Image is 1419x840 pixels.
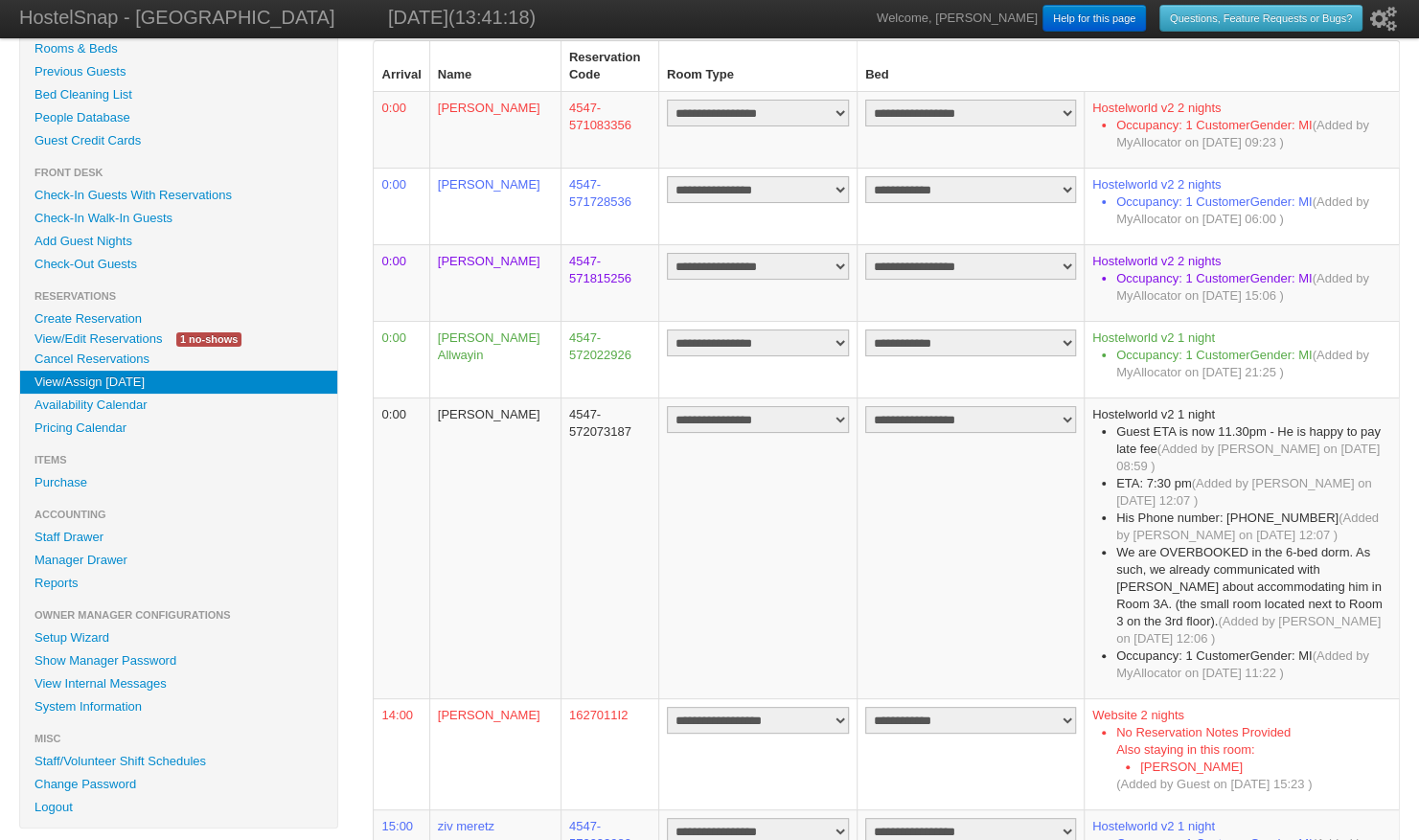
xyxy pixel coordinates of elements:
li: No Reservation Notes Provided Also staying in this room: [1116,724,1391,793]
span: (Added by MyAllocator on [DATE] 15:06 ) [1116,271,1369,303]
a: Staff/Volunteer Shift Schedules [20,750,337,773]
li: Accounting [20,503,337,526]
a: Previous Guests [20,60,337,83]
td: Hostelworld v2 2 nights [1084,168,1399,244]
td: [PERSON_NAME] [429,168,561,244]
span: (Added by MyAllocator on [DATE] 09:23 ) [1116,118,1369,149]
td: 0:00 [373,244,428,321]
td: Hostelworld v2 2 nights [1084,91,1399,168]
td: 4547-571728536 [561,168,658,244]
i: Setup Wizard [1370,7,1397,32]
li: Items [20,448,337,471]
li: Owner Manager Configurations [20,603,337,626]
td: [PERSON_NAME] [429,397,561,698]
li: Occupancy: 1 CustomerGender: MI [1116,193,1391,228]
td: 4547-571083356 [561,91,658,168]
li: ETA: 7:30 pm [1116,475,1391,510]
a: Logout [20,796,337,819]
a: Help for this page [1042,5,1146,32]
td: 4547-571815256 [561,244,658,321]
a: Rooms & Beds [20,37,337,60]
a: Bed Cleaning List [20,83,337,106]
li: Front Desk [20,161,337,184]
td: Hostelworld v2 2 nights [1084,244,1399,321]
a: Reports [20,572,337,595]
th: Name [429,41,561,91]
li: Guest ETA is now 11.30pm - He is happy to pay late fee [1116,423,1391,475]
a: Check-In Walk-In Guests [20,207,337,230]
li: We are OVERBOOKED in the 6-bed dorm. As such, we already communicated with [PERSON_NAME] about ac... [1116,544,1391,647]
a: Cancel Reservations [20,348,337,371]
li: Occupancy: 1 CustomerGender: MI [1116,117,1391,151]
td: 0:00 [373,168,428,244]
a: Availability Calendar [20,394,337,417]
td: Hostelworld v2 1 night [1084,397,1399,698]
span: 1 no-shows [176,332,241,347]
a: Change Password [20,773,337,796]
li: His Phone number: [PHONE_NUMBER] [1116,510,1391,544]
th: Bed [857,41,1084,91]
a: Pricing Calendar [20,417,337,440]
a: Check-In Guests With Reservations [20,184,337,207]
a: View Internal Messages [20,672,337,695]
li: Reservations [20,284,337,307]
a: Questions, Feature Requests or Bugs? [1159,5,1362,32]
td: [PERSON_NAME] Allwayin [429,321,561,397]
a: View/Edit Reservations [20,329,176,349]
span: (Added by MyAllocator on [DATE] 11:22 ) [1116,648,1369,680]
td: 4547-572022926 [561,321,658,397]
span: (13:41:18) [448,7,536,28]
td: [PERSON_NAME] [429,698,561,809]
span: (Added by [PERSON_NAME] on [DATE] 12:07 ) [1116,476,1371,508]
td: 0:00 [373,397,428,698]
a: Guest Credit Cards [20,129,337,152]
a: Add Guest Nights [20,230,337,253]
td: Website 2 nights [1084,698,1399,809]
span: (Added by Guest on [DATE] 15:23 ) [1116,777,1312,791]
td: Hostelworld v2 1 night [1084,321,1399,397]
a: Staff Drawer [20,526,337,549]
a: Purchase [20,471,337,494]
span: (Added by MyAllocator on [DATE] 21:25 ) [1116,348,1369,379]
li: [PERSON_NAME] [1140,759,1391,776]
td: 1627011I2 [561,698,658,809]
td: 0:00 [373,321,428,397]
th: Arrival [373,41,428,91]
a: Create Reservation [20,307,337,330]
span: (Added by MyAllocator on [DATE] 06:00 ) [1116,194,1369,226]
a: Check-Out Guests [20,253,337,276]
li: Occupancy: 1 CustomerGender: MI [1116,347,1391,381]
li: Occupancy: 1 CustomerGender: MI [1116,647,1391,682]
a: Setup Wizard [20,626,337,649]
a: 1 no-shows [162,329,256,349]
td: [PERSON_NAME] [429,91,561,168]
span: (Added by [PERSON_NAME] on [DATE] 08:59 ) [1116,442,1380,473]
td: 14:00 [373,698,428,809]
td: 4547-572073187 [561,397,658,698]
a: System Information [20,695,337,718]
th: Reservation Code [561,41,658,91]
span: (Added by [PERSON_NAME] on [DATE] 12:06 ) [1116,614,1381,646]
td: 0:00 [373,91,428,168]
td: [PERSON_NAME] [429,244,561,321]
a: Show Manager Password [20,649,337,672]
li: Misc [20,727,337,750]
a: Manager Drawer [20,549,337,572]
a: People Database [20,106,337,129]
li: Occupancy: 1 CustomerGender: MI [1116,270,1391,305]
th: Room Type [658,41,857,91]
a: View/Assign [DATE] [20,371,337,394]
